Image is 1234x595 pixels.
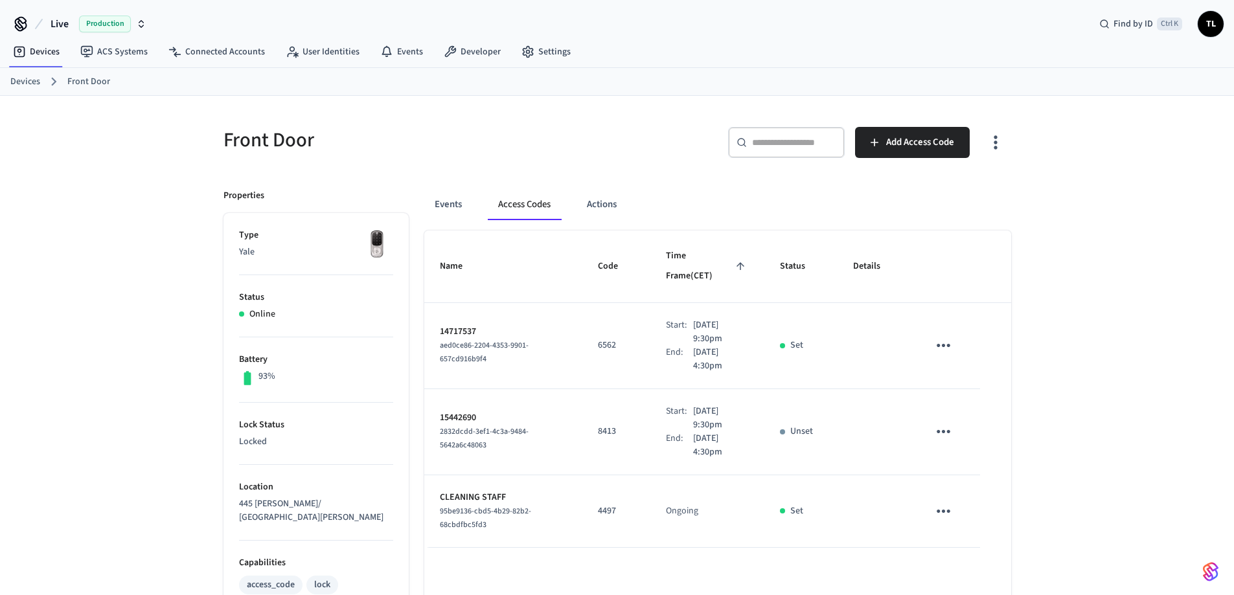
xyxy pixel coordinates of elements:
div: lock [314,578,330,592]
a: Developer [433,40,511,63]
p: Battery [239,353,393,366]
p: Locked [239,435,393,449]
div: ant example [424,189,1011,220]
p: [DATE] 4:30pm [693,432,749,459]
button: TL [1198,11,1224,37]
p: 93% [258,370,275,383]
p: Properties [223,189,264,203]
table: sticky table [424,230,1011,548]
p: [DATE] 9:30pm [693,319,749,346]
span: 95be9136-cbd5-4b29-82b2-68cbdfbc5fd3 [440,506,531,530]
img: Yale Assure Touchscreen Wifi Smart Lock, Satin Nickel, Front [361,229,393,261]
a: Devices [3,40,70,63]
span: TL [1199,12,1222,36]
a: Devices [10,75,40,89]
p: 14717537 [440,325,567,339]
div: Start: [666,405,693,432]
p: 8413 [598,425,635,438]
button: Actions [577,189,627,220]
p: Status [239,291,393,304]
p: Lock Status [239,418,393,432]
span: Ctrl K [1157,17,1182,30]
p: [DATE] 9:30pm [693,405,749,432]
img: SeamLogoGradient.69752ec5.svg [1203,561,1218,582]
td: Ongoing [650,475,764,548]
span: Code [598,256,635,276]
a: Connected Accounts [158,40,275,63]
span: 2832dcdd-3ef1-4c3a-9484-5642a6c48063 [440,426,529,451]
h5: Front Door [223,127,610,153]
p: Unset [790,425,813,438]
span: Details [853,256,897,276]
div: access_code [247,578,295,592]
span: Status [780,256,822,276]
p: [DATE] 4:30pm [693,346,749,373]
span: Production [79,16,131,32]
span: Live [51,16,69,32]
div: Find by IDCtrl K [1089,12,1193,36]
p: Set [790,339,803,352]
a: ACS Systems [70,40,158,63]
div: End: [666,346,693,373]
a: Front Door [67,75,110,89]
p: 6562 [598,339,635,352]
a: Events [370,40,433,63]
div: End: [666,432,693,459]
p: 445 [PERSON_NAME]/ [GEOGRAPHIC_DATA][PERSON_NAME] [239,497,393,524]
p: Capabilities [239,556,393,570]
div: Start: [666,319,693,346]
span: Time Frame(CET) [666,246,749,287]
p: Yale [239,245,393,259]
a: Settings [511,40,581,63]
span: aed0ce86-2204-4353-9901-657cd916b9f4 [440,340,529,365]
a: User Identities [275,40,370,63]
button: Access Codes [488,189,561,220]
p: CLEANING STAFF [440,491,567,504]
p: 15442690 [440,411,567,425]
button: Add Access Code [855,127,970,158]
span: Name [440,256,479,276]
span: Find by ID [1114,17,1153,30]
p: Online [249,308,275,321]
span: Add Access Code [886,134,954,151]
button: Events [424,189,472,220]
p: 4497 [598,504,635,518]
p: Type [239,229,393,242]
p: Location [239,480,393,494]
p: Set [790,504,803,518]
